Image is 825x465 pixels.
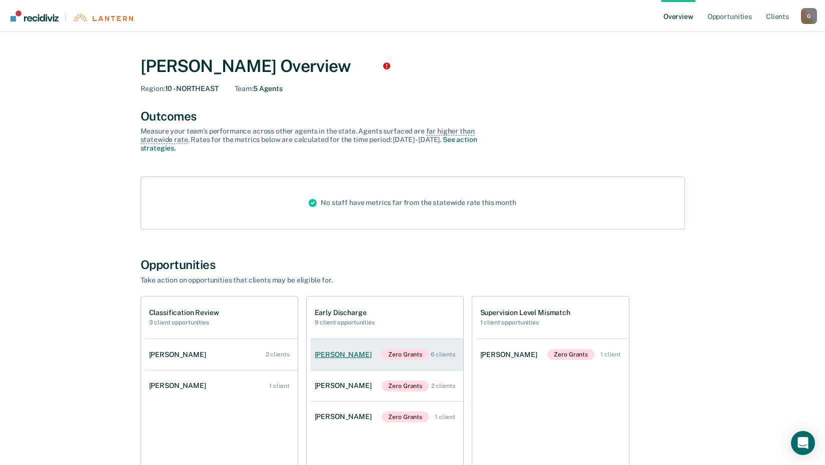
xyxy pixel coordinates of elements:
[269,382,289,389] div: 1 client
[315,319,375,326] h2: 9 client opportunities
[145,371,298,400] a: [PERSON_NAME] 1 client
[149,308,219,317] h1: Classification Review
[315,350,376,359] div: [PERSON_NAME]
[311,370,463,401] a: [PERSON_NAME]Zero Grants 2 clients
[141,276,491,284] div: Take action on opportunities that clients may be eligible for.
[480,350,541,359] div: [PERSON_NAME]
[149,350,210,359] div: [PERSON_NAME]
[149,381,210,390] div: [PERSON_NAME]
[141,84,165,92] span: Region :
[235,84,253,92] span: Team :
[59,13,73,21] span: |
[431,351,455,358] div: 6 clients
[382,349,429,360] span: Zero Grants
[801,8,817,24] button: Profile dropdown button
[480,308,570,317] h1: Supervision Level Mismatch
[547,349,594,360] span: Zero Grants
[476,339,629,370] a: [PERSON_NAME]Zero Grants 1 client
[235,84,283,93] div: 5 Agents
[801,8,817,24] div: G
[600,351,620,358] div: 1 client
[382,411,429,422] span: Zero Grants
[315,308,375,317] h1: Early Discharge
[311,401,463,432] a: [PERSON_NAME]Zero Grants 1 client
[73,14,133,21] img: Lantern
[141,135,477,152] a: See action strategies.
[141,109,685,123] div: Outcomes
[382,380,429,391] span: Zero Grants
[141,127,491,152] div: Measure your team’s performance across other agent s in the state. Agent s surfaced are . Rates f...
[431,382,455,389] div: 2 clients
[315,412,376,421] div: [PERSON_NAME]
[435,413,455,420] div: 1 client
[141,84,219,93] div: 10 - NORTHEAST
[141,127,475,144] span: far higher than statewide rate
[145,340,298,369] a: [PERSON_NAME] 2 clients
[141,56,685,76] div: [PERSON_NAME] Overview
[382,61,391,70] div: Tooltip anchor
[141,257,685,272] div: Opportunities
[311,339,463,370] a: [PERSON_NAME]Zero Grants 6 clients
[266,351,290,358] div: 2 clients
[791,431,815,455] div: Open Intercom Messenger
[315,381,376,390] div: [PERSON_NAME]
[11,10,59,21] img: Recidiviz
[149,319,219,326] h2: 3 client opportunities
[301,177,524,229] div: No staff have metrics far from the statewide rate this month
[480,319,570,326] h2: 1 client opportunities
